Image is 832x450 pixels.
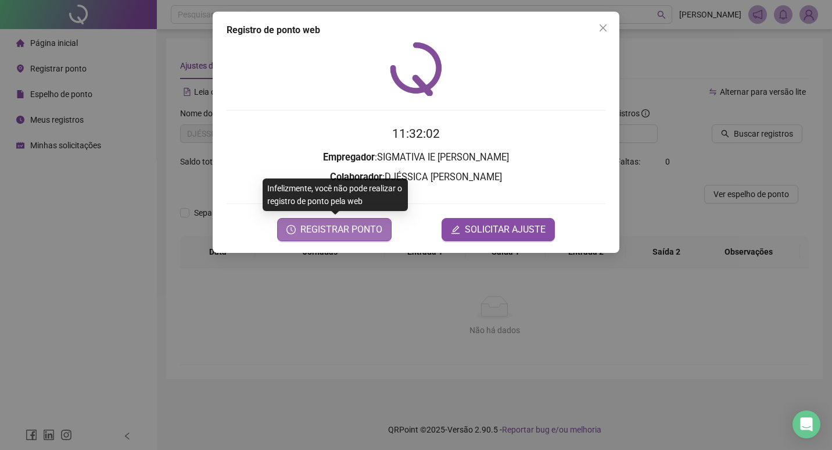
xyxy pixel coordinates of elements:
div: Open Intercom Messenger [792,410,820,438]
div: Registro de ponto web [227,23,605,37]
time: 11:32:02 [392,127,440,141]
button: editSOLICITAR AJUSTE [442,218,555,241]
span: clock-circle [286,225,296,234]
h3: : DJÉSSICA [PERSON_NAME] [227,170,605,185]
button: Close [594,19,612,37]
span: close [598,23,608,33]
span: edit [451,225,460,234]
button: REGISTRAR PONTO [277,218,392,241]
span: REGISTRAR PONTO [300,223,382,237]
span: SOLICITAR AJUSTE [465,223,546,237]
strong: Colaborador [330,172,382,183]
img: QRPoint [390,42,442,96]
strong: Empregador [323,152,375,163]
div: Infelizmente, você não pode realizar o registro de ponto pela web [263,178,408,211]
h3: : SIGMATIVA IE [PERSON_NAME] [227,150,605,165]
